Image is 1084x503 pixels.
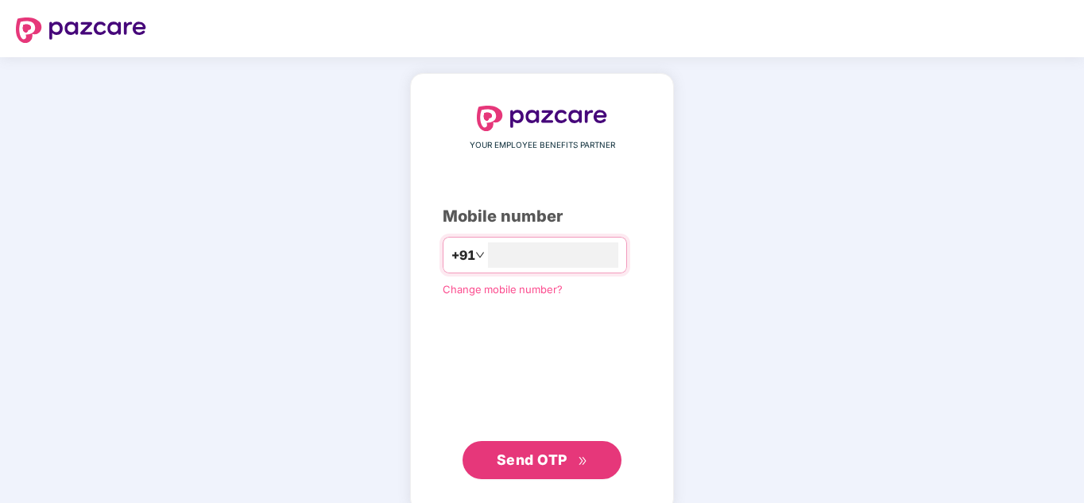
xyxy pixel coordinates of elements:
span: down [475,250,485,260]
div: Mobile number [443,204,641,229]
span: YOUR EMPLOYEE BENEFITS PARTNER [470,139,615,152]
span: double-right [578,456,588,466]
span: Send OTP [497,451,567,468]
button: Send OTPdouble-right [463,441,621,479]
a: Change mobile number? [443,283,563,296]
img: logo [16,17,146,43]
span: +91 [451,246,475,265]
img: logo [477,106,607,131]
